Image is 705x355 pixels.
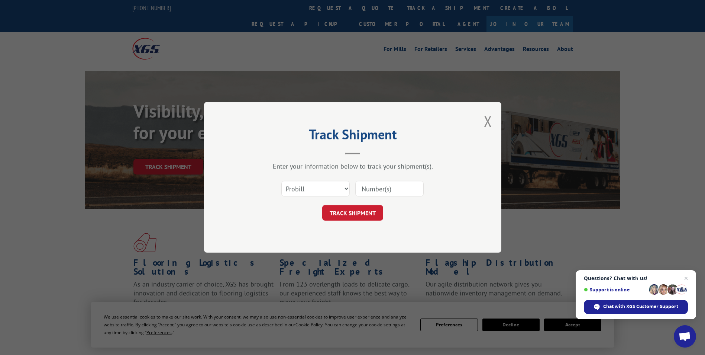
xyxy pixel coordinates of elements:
[584,300,688,314] div: Chat with XGS Customer Support
[603,303,678,310] span: Chat with XGS Customer Support
[322,205,383,221] button: TRACK SHIPMENT
[584,287,646,292] span: Support is online
[674,325,696,348] div: Open chat
[241,162,464,171] div: Enter your information below to track your shipment(s).
[241,129,464,143] h2: Track Shipment
[484,111,492,131] button: Close modal
[584,275,688,281] span: Questions? Chat with us!
[682,274,691,283] span: Close chat
[355,181,424,197] input: Number(s)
